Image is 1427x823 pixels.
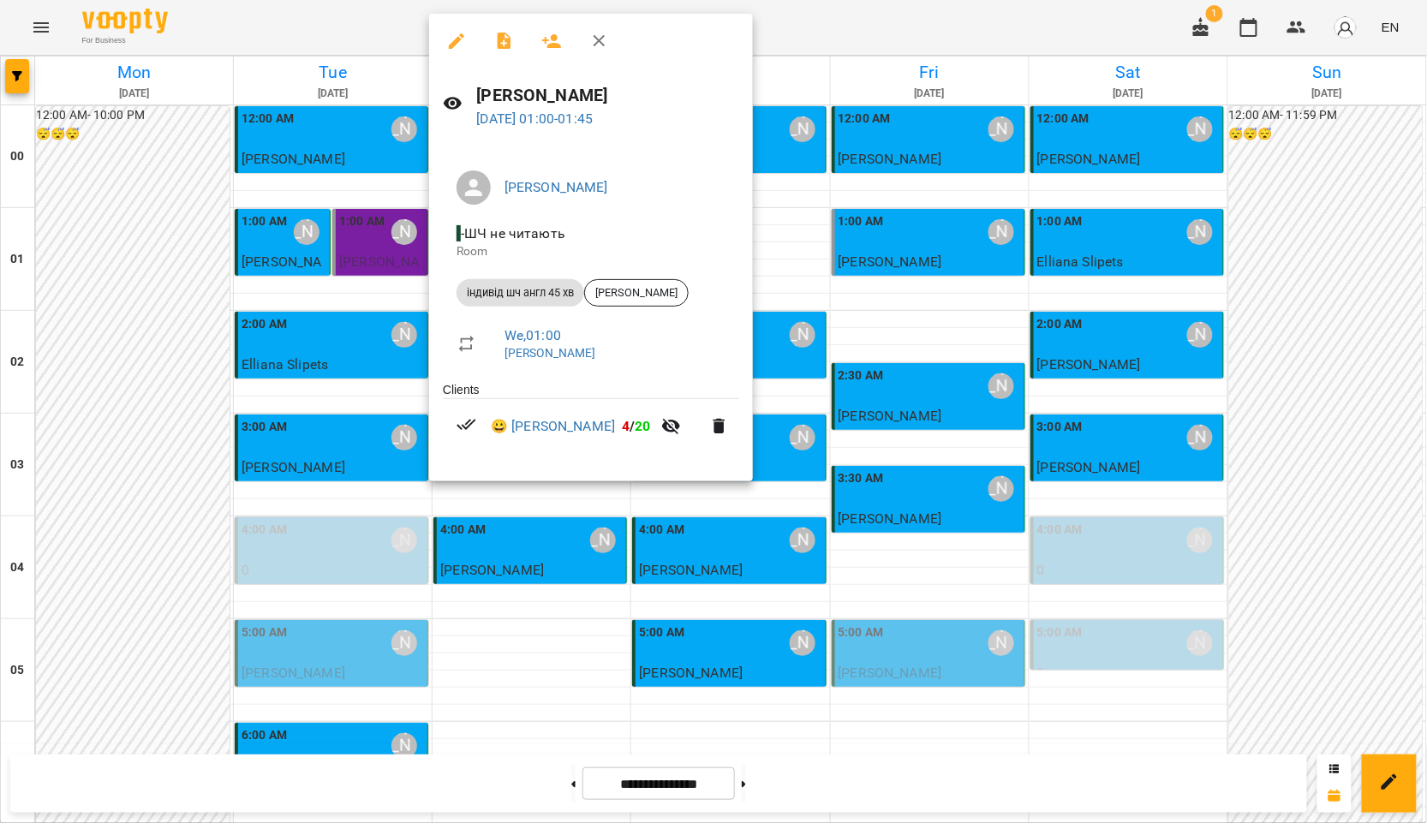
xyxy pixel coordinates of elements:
[505,327,561,343] a: We , 01:00
[457,414,477,435] svg: Paid
[477,82,740,109] h6: [PERSON_NAME]
[457,285,584,301] span: індивід шч англ 45 хв
[622,418,651,434] b: /
[636,418,651,434] span: 20
[585,285,688,301] span: [PERSON_NAME]
[457,243,725,260] p: Room
[477,110,594,127] a: [DATE] 01:00-01:45
[584,279,689,307] div: [PERSON_NAME]
[491,416,615,437] a: 😀 [PERSON_NAME]
[505,346,596,360] a: [PERSON_NAME]
[457,225,569,242] span: - ШЧ не читають
[443,381,739,461] ul: Clients
[622,418,630,434] span: 4
[505,179,608,195] a: [PERSON_NAME]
